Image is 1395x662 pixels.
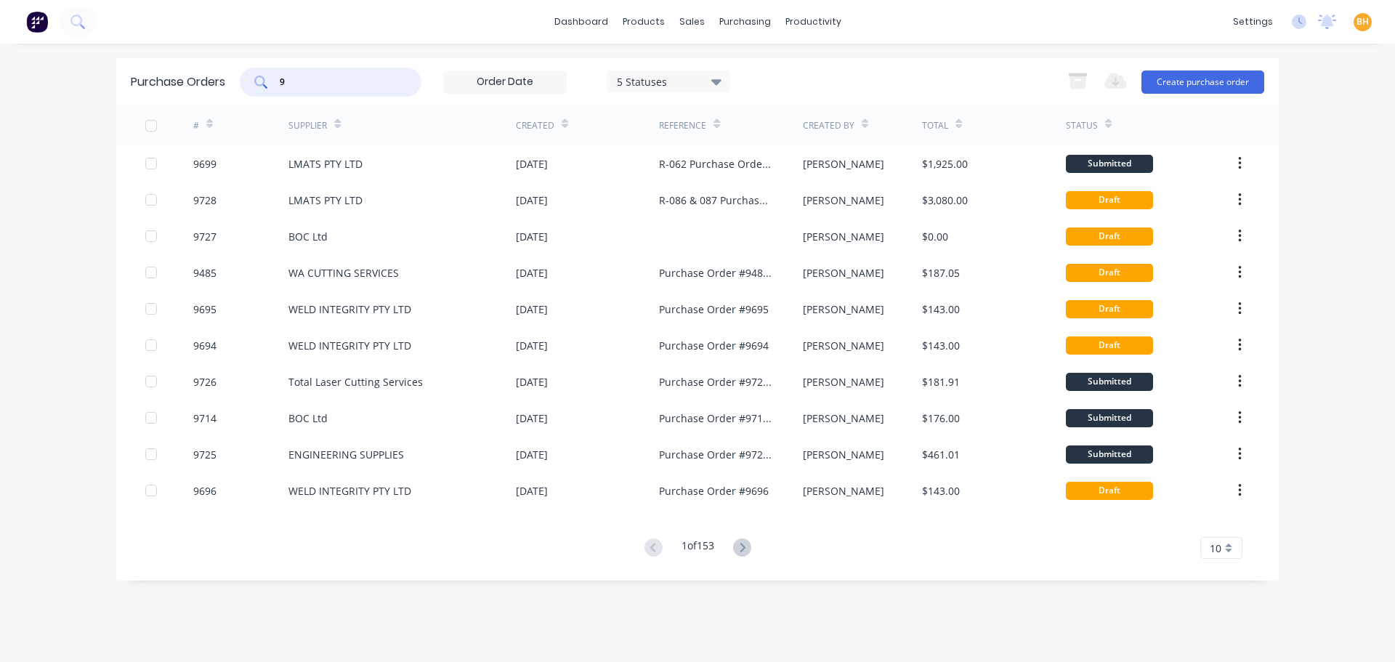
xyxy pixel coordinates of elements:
[193,447,217,462] div: 9725
[659,374,773,389] div: Purchase Order #9726 - Total Laser Cutting Services
[803,193,884,208] div: [PERSON_NAME]
[1066,191,1153,209] div: Draft
[803,229,884,244] div: [PERSON_NAME]
[516,411,548,426] div: [DATE]
[516,193,548,208] div: [DATE]
[444,71,566,93] input: Order Date
[617,73,721,89] div: 5 Statuses
[1066,227,1153,246] div: Draft
[682,538,714,559] div: 1 of 153
[193,265,217,280] div: 9485
[922,265,960,280] div: $187.05
[193,411,217,426] div: 9714
[516,483,548,498] div: [DATE]
[803,483,884,498] div: [PERSON_NAME]
[288,265,399,280] div: WA CUTTING SERVICES
[712,11,778,33] div: purchasing
[193,156,217,171] div: 9699
[922,302,960,317] div: $143.00
[803,302,884,317] div: [PERSON_NAME]
[1066,300,1153,318] div: Draft
[922,447,960,462] div: $461.01
[659,119,706,132] div: Reference
[516,265,548,280] div: [DATE]
[803,411,884,426] div: [PERSON_NAME]
[516,374,548,389] div: [DATE]
[803,156,884,171] div: [PERSON_NAME]
[803,447,884,462] div: [PERSON_NAME]
[288,447,404,462] div: ENGINEERING SUPPLIES
[803,338,884,353] div: [PERSON_NAME]
[516,338,548,353] div: [DATE]
[193,229,217,244] div: 9727
[288,374,423,389] div: Total Laser Cutting Services
[659,447,773,462] div: Purchase Order #9725 - ENGINEERING SUPPLIES
[803,374,884,389] div: [PERSON_NAME]
[288,119,327,132] div: Supplier
[1066,119,1098,132] div: Status
[288,229,328,244] div: BOC Ltd
[288,338,411,353] div: WELD INTEGRITY PTY LTD
[516,302,548,317] div: [DATE]
[1066,445,1153,464] div: Submitted
[922,483,960,498] div: $143.00
[1066,264,1153,282] div: Draft
[516,229,548,244] div: [DATE]
[922,229,948,244] div: $0.00
[1226,11,1280,33] div: settings
[193,483,217,498] div: 9696
[288,302,411,317] div: WELD INTEGRITY PTY LTD
[1066,373,1153,391] div: Submitted
[26,11,48,33] img: Factory
[659,483,769,498] div: Purchase Order #9696
[659,265,773,280] div: Purchase Order #9485 - WA CUTTING SERVICES
[278,75,399,89] input: Search purchase orders...
[288,411,328,426] div: BOC Ltd
[1066,336,1153,355] div: Draft
[922,374,960,389] div: $181.91
[922,411,960,426] div: $176.00
[516,447,548,462] div: [DATE]
[659,411,773,426] div: Purchase Order #9714 - BOC Ltd
[922,193,968,208] div: $3,080.00
[193,338,217,353] div: 9694
[288,483,411,498] div: WELD INTEGRITY PTY LTD
[516,119,554,132] div: Created
[547,11,615,33] a: dashboard
[659,338,769,353] div: Purchase Order #9694
[803,119,854,132] div: Created By
[1210,541,1221,556] span: 10
[193,302,217,317] div: 9695
[516,156,548,171] div: [DATE]
[131,73,225,91] div: Purchase Orders
[803,265,884,280] div: [PERSON_NAME]
[288,193,363,208] div: LMATS PTY LTD
[1066,482,1153,500] div: Draft
[1066,409,1153,427] div: Submitted
[193,374,217,389] div: 9726
[672,11,712,33] div: sales
[922,338,960,353] div: $143.00
[1141,70,1264,94] button: Create purchase order
[1356,15,1369,28] span: BH
[193,193,217,208] div: 9728
[193,119,199,132] div: #
[922,119,948,132] div: Total
[659,302,769,317] div: Purchase Order #9695
[288,156,363,171] div: LMATS PTY LTD
[1066,155,1153,173] div: Submitted
[615,11,672,33] div: products
[922,156,968,171] div: $1,925.00
[778,11,849,33] div: productivity
[659,193,773,208] div: R-086 & 087 Purchase Order #9728
[659,156,773,171] div: R-062 Purchase Order #9699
